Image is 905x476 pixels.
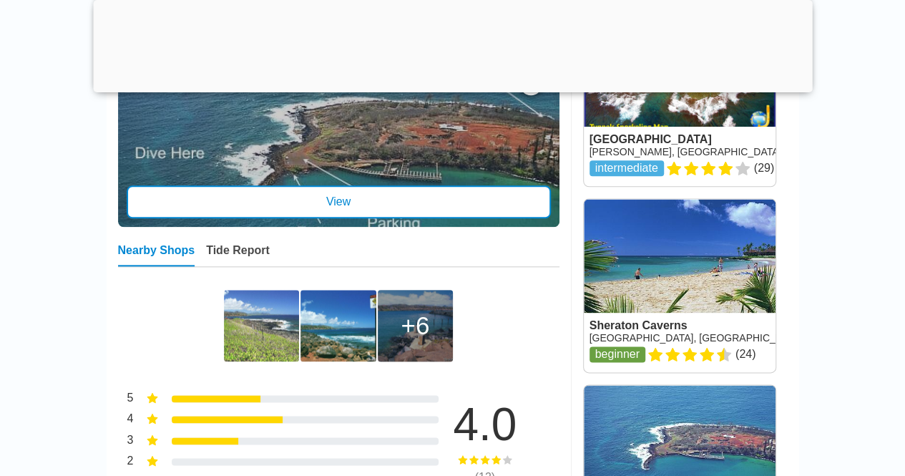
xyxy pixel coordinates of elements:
div: View [127,185,551,218]
div: 2 [118,453,134,472]
div: Nearby Shops [118,244,195,266]
div: 3 [118,432,134,451]
div: 6 [401,311,429,340]
img: Kick out around the jetty toward the sea, carrying your dive flag with you. Yes, you should alway... [300,290,376,361]
div: Tide Report [206,244,270,266]
div: 4.0 [431,402,539,447]
a: entry mapView [118,55,559,227]
img: Ahukini Landing [224,290,299,361]
div: 5 [118,390,134,409]
div: 4 [118,411,134,429]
